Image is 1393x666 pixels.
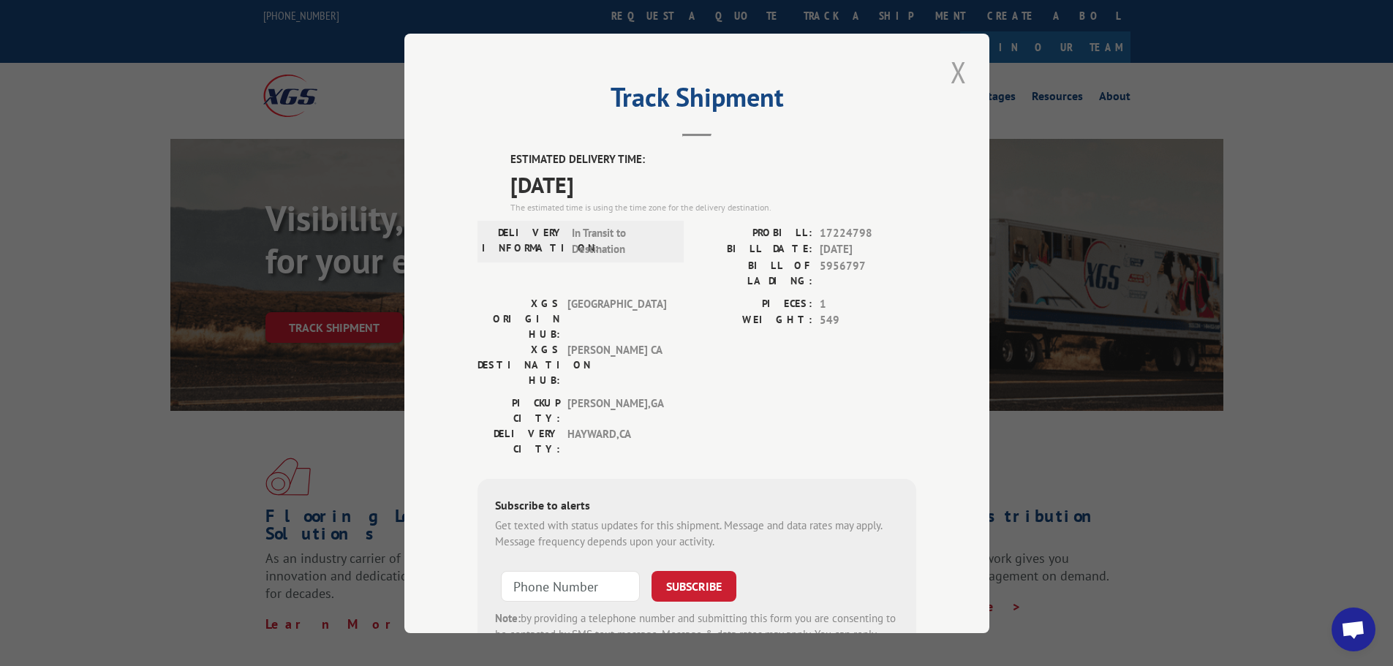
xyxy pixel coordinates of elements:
[477,341,560,387] label: XGS DESTINATION HUB:
[1332,608,1375,651] a: Open chat
[495,517,899,550] div: Get texted with status updates for this shipment. Message and data rates may apply. Message frequ...
[697,224,812,241] label: PROBILL:
[477,395,560,425] label: PICKUP CITY:
[567,395,666,425] span: [PERSON_NAME] , GA
[572,224,671,257] span: In Transit to Destination
[697,241,812,258] label: BILL DATE:
[477,87,916,115] h2: Track Shipment
[567,295,666,341] span: [GEOGRAPHIC_DATA]
[820,295,916,312] span: 1
[820,241,916,258] span: [DATE]
[820,312,916,329] span: 549
[946,52,971,92] button: Close modal
[697,295,812,312] label: PIECES:
[697,257,812,288] label: BILL OF LADING:
[652,570,736,601] button: SUBSCRIBE
[510,200,916,213] div: The estimated time is using the time zone for the delivery destination.
[697,312,812,329] label: WEIGHT:
[482,224,565,257] label: DELIVERY INFORMATION:
[510,151,916,168] label: ESTIMATED DELIVERY TIME:
[820,224,916,241] span: 17224798
[495,496,899,517] div: Subscribe to alerts
[567,425,666,456] span: HAYWARD , CA
[495,610,521,624] strong: Note:
[477,295,560,341] label: XGS ORIGIN HUB:
[820,257,916,288] span: 5956797
[495,610,899,659] div: by providing a telephone number and submitting this form you are consenting to be contacted by SM...
[510,167,916,200] span: [DATE]
[567,341,666,387] span: [PERSON_NAME] CA
[501,570,640,601] input: Phone Number
[477,425,560,456] label: DELIVERY CITY:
